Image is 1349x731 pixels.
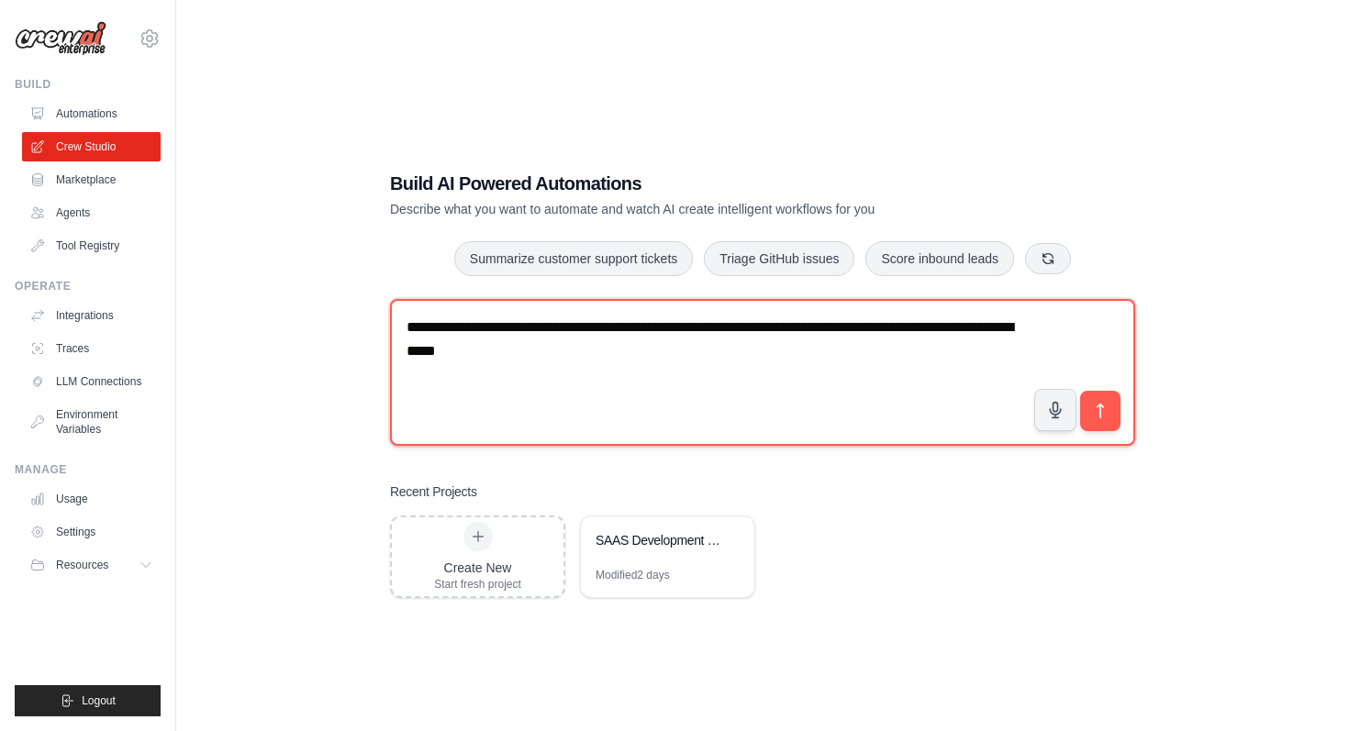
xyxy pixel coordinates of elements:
div: SAAS Development Crew - Local Directory Analysis [596,531,721,549]
a: LLM Connections [22,367,161,396]
iframe: Chat Widget [1257,643,1349,731]
button: Triage GitHub issues [704,241,854,276]
a: Environment Variables [22,400,161,444]
span: Logout [82,693,116,708]
button: Logout [15,685,161,716]
div: Start fresh project [434,577,521,592]
button: Score inbound leads [865,241,1014,276]
p: Describe what you want to automate and watch AI create intelligent workflows for you [390,200,1007,218]
div: Build [15,77,161,92]
div: Modified 2 days [596,568,670,582]
button: Summarize customer support tickets [454,241,693,276]
a: Traces [22,334,161,363]
img: Logo [15,21,106,56]
a: Crew Studio [22,132,161,161]
div: Operate [15,279,161,294]
h3: Recent Projects [390,482,477,501]
a: Automations [22,99,161,128]
a: Settings [22,517,161,547]
a: Tool Registry [22,231,161,260]
a: Agents [22,198,161,227]
a: Marketplace [22,165,161,194]
button: Click to speak your automation idea [1034,389,1076,431]
h1: Build AI Powered Automations [390,171,1007,196]
a: Usage [22,484,161,514]
button: Get new suggestions [1025,243,1071,274]
button: Resources [22,550,161,580]
span: Resources [56,558,108,572]
a: Integrations [22,301,161,330]
div: Manage [15,462,161,477]
div: Widget de chat [1257,643,1349,731]
div: Create New [434,559,521,577]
